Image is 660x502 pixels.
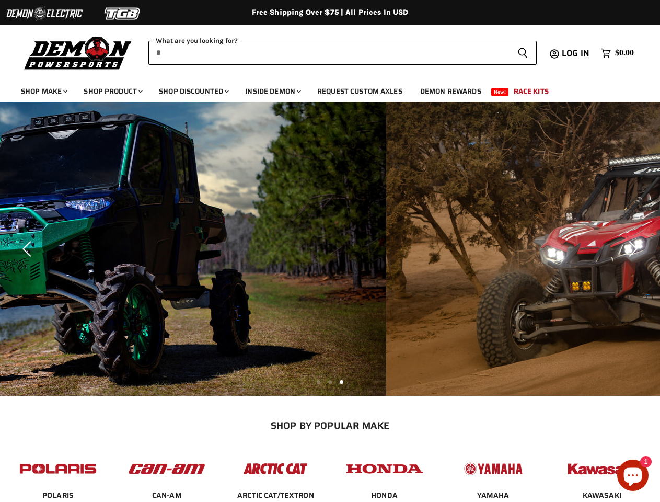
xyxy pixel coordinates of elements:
[583,490,621,500] a: KAWASAKI
[506,81,557,102] a: Race Kits
[317,380,320,384] li: Page dot 1
[509,41,537,65] button: Search
[235,453,316,485] img: POPULAR_MAKE_logo_3_027535af-6171-4c5e-a9bc-f0eccd05c5d6.jpg
[21,34,135,71] img: Demon Powersports
[13,76,631,102] ul: Main menu
[328,380,332,384] li: Page dot 2
[491,88,509,96] span: New!
[17,453,99,485] img: POPULAR_MAKE_logo_2_dba48cf1-af45-46d4-8f73-953a0f002620.jpg
[561,453,643,485] img: POPULAR_MAKE_logo_6_76e8c46f-2d1e-4ecc-b320-194822857d41.jpg
[237,490,314,501] span: ARCTIC CAT/TEXTRON
[412,81,489,102] a: Demon Rewards
[148,41,537,65] form: Product
[152,490,182,500] a: CAN-AM
[13,81,74,102] a: Shop Make
[126,453,207,485] img: POPULAR_MAKE_logo_1_adc20308-ab24-48c4-9fac-e3c1a623d575.jpg
[152,490,182,501] span: CAN-AM
[237,490,314,500] a: ARCTIC CAT/TEXTRON
[596,45,639,61] a: $0.00
[5,4,84,24] img: Demon Electric Logo 2
[76,81,149,102] a: Shop Product
[615,48,634,58] span: $0.00
[148,41,509,65] input: When autocomplete results are available use up and down arrows to review and enter to select
[340,380,343,384] li: Page dot 3
[557,49,596,58] a: Log in
[371,490,398,500] a: HONDA
[309,81,410,102] a: Request Custom Axles
[237,81,307,102] a: Inside Demon
[13,420,647,431] h2: SHOP BY POPULAR MAKE
[621,238,642,259] button: Next
[477,490,510,501] span: YAMAHA
[453,453,534,485] img: POPULAR_MAKE_logo_5_20258e7f-293c-4aac-afa8-159eaa299126.jpg
[562,47,589,60] span: Log in
[18,238,39,259] button: Previous
[477,490,510,500] a: YAMAHA
[371,490,398,501] span: HONDA
[84,4,162,24] img: TGB Logo 2
[42,490,74,500] a: POLARIS
[151,81,235,102] a: Shop Discounted
[583,490,621,501] span: KAWASAKI
[344,453,425,485] img: POPULAR_MAKE_logo_4_4923a504-4bac-4306-a1be-165a52280178.jpg
[42,490,74,501] span: POLARIS
[614,460,652,494] inbox-online-store-chat: Shopify online store chat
